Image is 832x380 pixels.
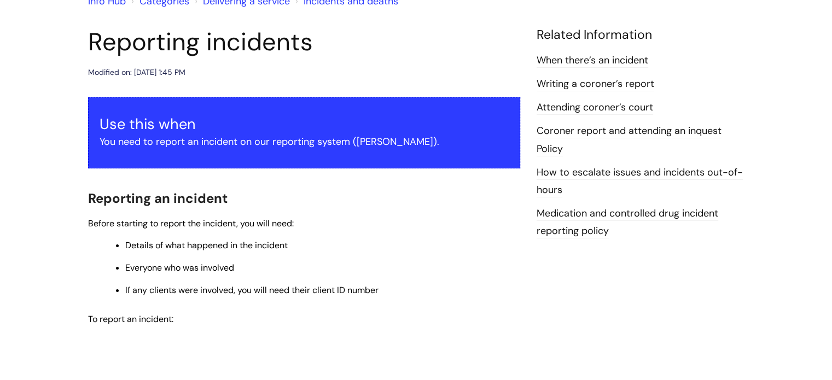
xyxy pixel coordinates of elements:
[88,218,294,229] span: Before starting to report the incident, you will need:
[88,313,173,325] span: To report an incident:
[125,239,288,251] span: Details of what happened in the incident
[125,284,379,296] span: If any clients were involved, you will need their client ID number
[100,133,509,150] p: You need to report an incident on our reporting system ([PERSON_NAME]).
[537,101,653,115] a: Attending coroner’s court
[537,27,744,43] h4: Related Information
[88,190,228,207] span: Reporting an incident
[537,124,722,156] a: Coroner report and attending an inquest Policy
[537,166,743,197] a: How to escalate issues and incidents out-of-hours
[537,54,648,68] a: When there’s an incident
[125,262,234,273] span: Everyone who was involved
[88,27,520,57] h1: Reporting incidents
[537,77,654,91] a: Writing a coroner’s report
[100,115,509,133] h3: Use this when
[88,66,185,79] div: Modified on: [DATE] 1:45 PM
[537,207,718,238] a: Medication and controlled drug incident reporting policy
